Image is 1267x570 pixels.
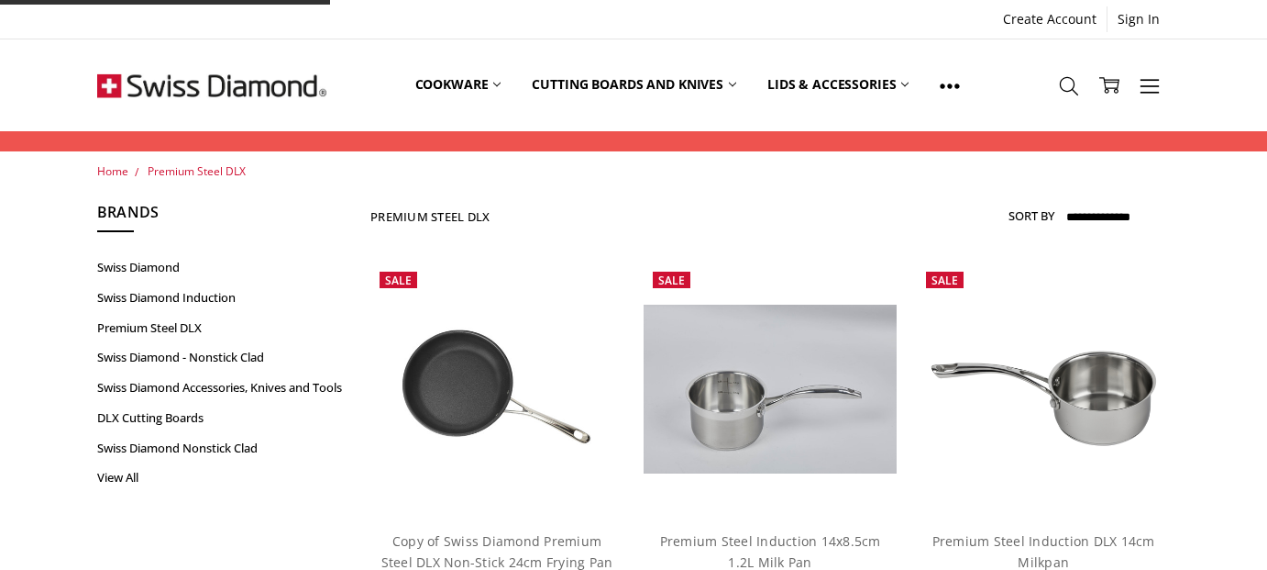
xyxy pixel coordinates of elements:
a: Swiss Diamond Nonstick Clad [97,433,350,464]
a: Home [97,163,128,179]
span: Sale [658,273,685,288]
a: Sign In [1107,6,1170,32]
h5: Brands [97,201,350,232]
a: Premium Steel DLX [148,163,246,179]
label: Sort By [1008,201,1054,230]
span: Sale [385,273,412,288]
a: Cutting boards and knives [516,44,752,126]
a: Premium Steel Induction DLX 14cm Milkpan [932,532,1155,570]
a: Swiss Diamond Accessories, Knives and Tools [97,373,350,403]
img: Copy of Swiss Diamond Premium Steel DLX Non-Stick 24cm Frying Pan [370,263,623,516]
a: Copy of Swiss Diamond Premium Steel DLX Non-Stick 24cm Frying Pan [381,532,613,570]
span: Sale [931,273,958,288]
a: View All [97,463,350,493]
a: Swiss Diamond Induction [97,283,350,313]
a: Swiss Diamond [97,252,350,283]
a: Swiss Diamond - Nonstick Clad [97,342,350,373]
a: Premium Steel Induction 14x8.5cm 1.2L Milk Pan [660,532,881,570]
a: Show All [924,44,975,127]
h1: Premium Steel DLX [370,209,490,224]
a: Premium Steel Induction DLX 14cm Milkpan [917,263,1170,516]
img: Premium Steel Induction DLX 14cm Milkpan [917,307,1170,472]
a: DLX Cutting Boards [97,403,350,433]
img: Free Shipping On Every Order [97,39,326,131]
a: Premium Steel Induction 14x8.5cm 1.2L Milk Pan [644,263,897,516]
img: Premium Steel Induction 14x8.5cm 1.2L Milk Pan [644,305,897,474]
a: Cookware [400,44,517,126]
a: Lids & Accessories [752,44,924,126]
a: Create Account [993,6,1107,32]
a: Premium Steel DLX [97,313,350,343]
